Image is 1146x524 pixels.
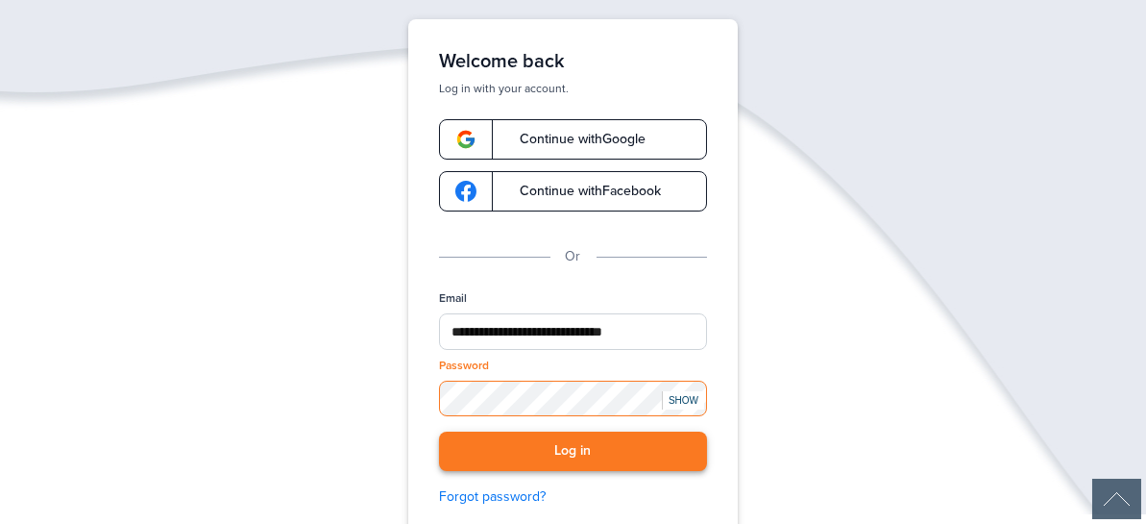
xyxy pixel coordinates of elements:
[439,487,707,508] a: Forgot password?
[455,181,476,202] img: google-logo
[566,246,581,267] p: Or
[439,313,707,350] input: Email
[439,432,707,471] button: Log in
[1092,479,1141,519] div: Scroll Back to Top
[439,381,707,416] input: Password
[439,171,707,212] a: google-logoContinue withFacebook
[439,290,467,307] label: Email
[439,81,707,96] p: Log in with your account.
[439,358,489,374] label: Password
[439,119,707,160] a: google-logoContinue withGoogle
[1092,479,1141,519] img: Back to Top
[500,133,646,146] span: Continue with Google
[455,129,476,150] img: google-logo
[439,50,707,73] h1: Welcome back
[500,185,661,198] span: Continue with Facebook
[662,391,704,410] div: SHOW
